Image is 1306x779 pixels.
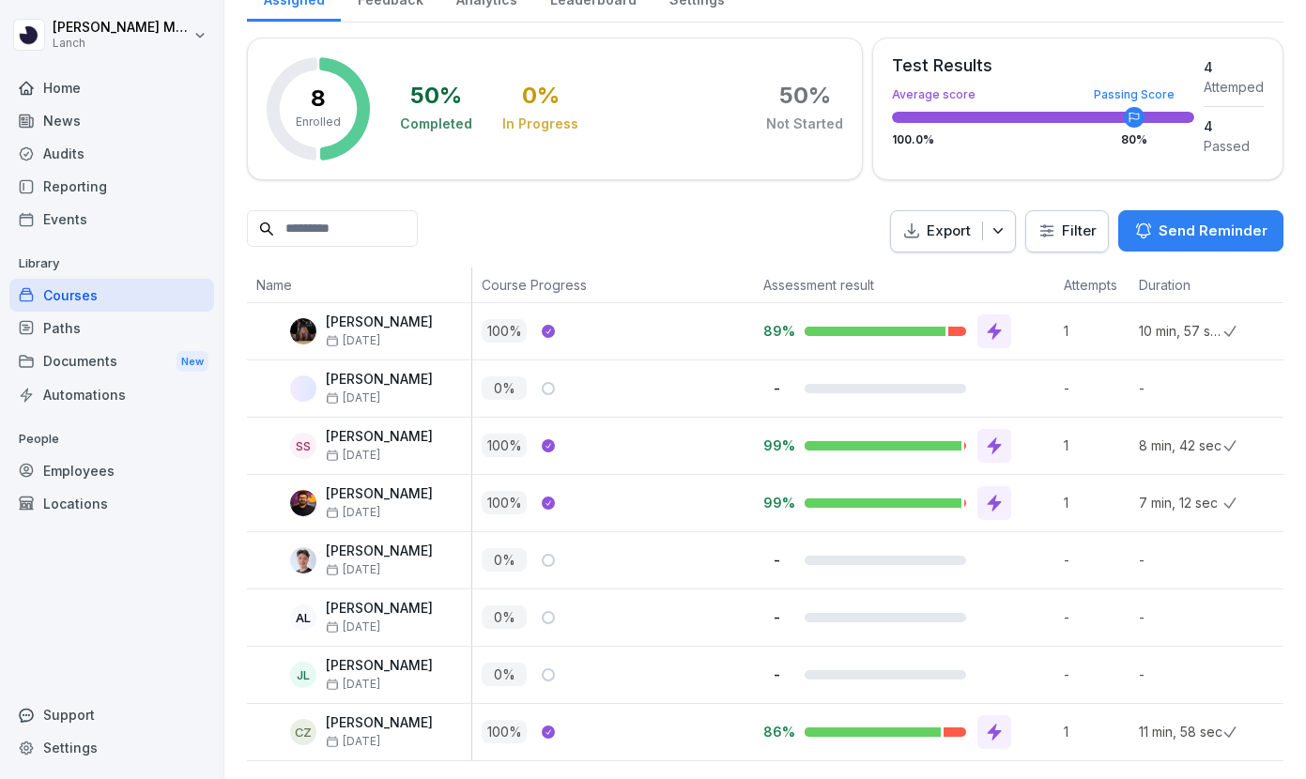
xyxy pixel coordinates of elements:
p: Duration [1139,275,1214,295]
p: [PERSON_NAME] Meynert [53,20,190,36]
p: - [1139,607,1223,627]
a: Paths [9,312,214,344]
p: - [763,608,790,626]
p: Export [927,221,971,242]
p: - [1139,378,1223,398]
div: Passed [1204,136,1264,156]
div: Attemped [1204,77,1264,97]
p: 100 % [482,319,527,343]
p: Enrolled [296,114,341,130]
div: Test Results [892,57,1194,74]
p: Send Reminder [1159,221,1268,241]
p: Attempts [1064,275,1120,295]
p: 8 min, 42 sec [1139,435,1223,455]
p: [PERSON_NAME] [326,658,433,674]
div: Support [9,698,214,731]
p: - [1064,378,1129,398]
span: [DATE] [326,449,380,462]
p: - [763,665,790,683]
p: 99% [763,436,790,454]
span: [DATE] [326,563,380,576]
div: New [177,351,208,373]
div: 0 % [522,84,560,107]
a: Audits [9,137,214,170]
p: Assessment result [763,275,1045,295]
img: l5aexj2uen8fva72jjw1hczl.png [290,375,316,402]
p: [PERSON_NAME] [326,486,433,502]
p: 0 % [482,663,527,686]
p: 99% [763,494,790,512]
a: Events [9,203,214,236]
div: In Progress [502,115,578,133]
p: People [9,424,214,454]
div: 50 % [779,84,831,107]
div: CZ [290,719,316,745]
p: 8 [311,87,326,110]
a: Courses [9,279,214,312]
p: [PERSON_NAME] [326,314,433,330]
p: 89% [763,322,790,340]
p: 0 % [482,548,527,572]
button: Filter [1026,211,1108,252]
p: 1 [1064,321,1129,341]
span: [DATE] [326,678,380,691]
p: [PERSON_NAME] [326,715,433,731]
div: AL [290,604,316,631]
div: JL [290,662,316,688]
div: 80 % [1121,134,1147,145]
div: 4 [1204,116,1264,136]
div: Completed [400,115,472,133]
p: 7 min, 12 sec [1139,493,1223,512]
p: 10 min, 57 sec [1139,321,1223,341]
p: - [763,379,790,397]
p: Name [256,275,462,295]
p: - [1064,607,1129,627]
p: [PERSON_NAME] [326,601,433,617]
a: Automations [9,378,214,411]
p: 100 % [482,720,527,743]
p: 86% [763,723,790,741]
div: Average score [892,89,1194,100]
a: Locations [9,487,214,520]
p: 11 min, 58 sec [1139,722,1223,741]
p: [PERSON_NAME] [326,543,433,559]
button: Send Reminder [1118,210,1283,252]
div: 4 [1204,57,1264,77]
a: News [9,104,214,137]
p: Library [9,249,214,279]
span: [DATE] [326,506,380,519]
div: 100.0 % [892,134,1194,145]
div: Filter [1037,221,1097,240]
a: Employees [9,454,214,487]
p: 100 % [482,434,527,457]
a: Settings [9,731,214,764]
p: Lanch [53,37,190,50]
p: Course Progress [482,275,745,295]
a: Reporting [9,170,214,203]
p: [PERSON_NAME] [326,372,433,388]
img: kn2k215p28akpshysf7ormw9.png [290,547,316,573]
p: [PERSON_NAME] [326,429,433,445]
img: kwjack37i7lkdya029ocrhcd.png [290,490,316,516]
p: 0 % [482,605,527,629]
p: - [1139,664,1223,684]
a: Home [9,71,214,104]
p: - [1139,550,1223,570]
p: - [1064,550,1129,570]
a: DocumentsNew [9,344,214,379]
p: 1 [1064,722,1129,741]
p: - [763,551,790,569]
span: [DATE] [326,620,380,634]
span: [DATE] [326,735,380,748]
p: 0 % [482,376,527,400]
